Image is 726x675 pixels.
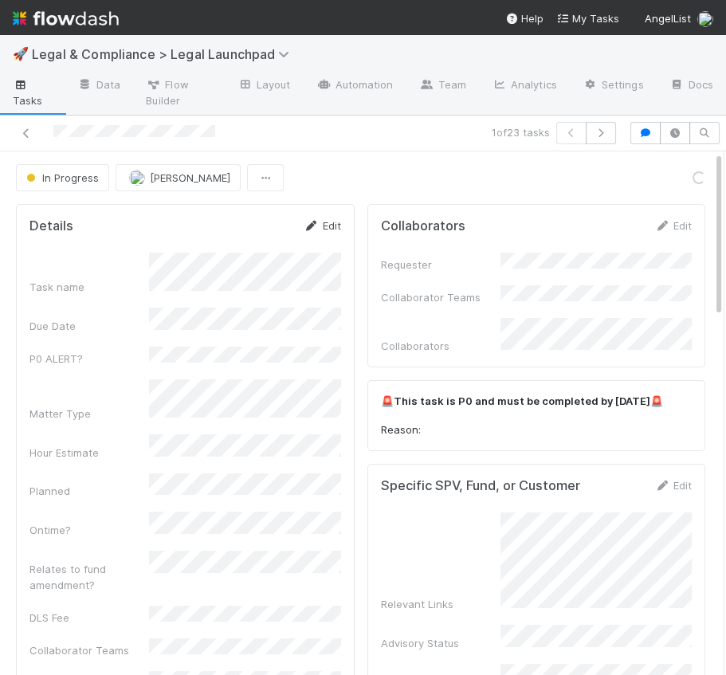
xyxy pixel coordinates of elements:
a: Edit [654,219,692,232]
a: Analytics [479,73,570,99]
a: Team [406,73,478,99]
a: Docs [657,73,726,99]
div: Advisory Status [381,635,500,651]
div: Relates to fund amendment? [29,561,149,593]
div: Collaborator Teams [29,642,149,658]
div: Help [505,10,544,26]
div: Planned [29,483,149,499]
span: My Tasks [556,12,619,25]
span: 🚀 [13,47,29,61]
a: Layout [225,73,304,99]
span: Tasks [13,77,52,108]
span: AngelList [645,12,691,25]
a: Edit [304,219,341,232]
span: [PERSON_NAME] [150,171,230,184]
strong: This task is P0 and must be completed by [DATE] [394,394,650,407]
p: Reason: [381,422,693,438]
div: DLS Fee [29,610,149,626]
div: Ontime? [29,522,149,538]
h5: Collaborators [381,218,465,234]
span: Flow Builder [146,77,211,108]
div: Due Date [29,318,149,334]
p: 🚨 🚨 [381,394,693,410]
img: logo-inverted-e16ddd16eac7371096b0.svg [13,5,119,32]
span: 1 of 23 tasks [492,124,550,140]
button: [PERSON_NAME] [116,164,241,191]
div: Matter Type [29,406,149,422]
img: avatar_b5be9b1b-4537-4870-b8e7-50cc2287641b.png [129,170,145,186]
a: My Tasks [556,10,619,26]
h5: Specific SPV, Fund, or Customer [381,478,580,494]
div: Collaborator Teams [381,289,500,305]
a: Automation [303,73,406,99]
a: Data [65,73,133,99]
div: Collaborators [381,338,500,354]
div: Relevant Links [381,596,500,612]
div: Hour Estimate [29,445,149,461]
img: avatar_b5be9b1b-4537-4870-b8e7-50cc2287641b.png [697,11,713,27]
button: In Progress [16,164,109,191]
span: Legal & Compliance > Legal Launchpad [32,46,297,62]
div: P0 ALERT? [29,351,149,367]
a: Flow Builder [133,73,224,115]
a: Settings [570,73,657,99]
span: In Progress [23,171,99,184]
div: Requester [381,257,500,273]
div: Task name [29,279,149,295]
a: Edit [654,479,692,492]
h5: Details [29,218,73,234]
